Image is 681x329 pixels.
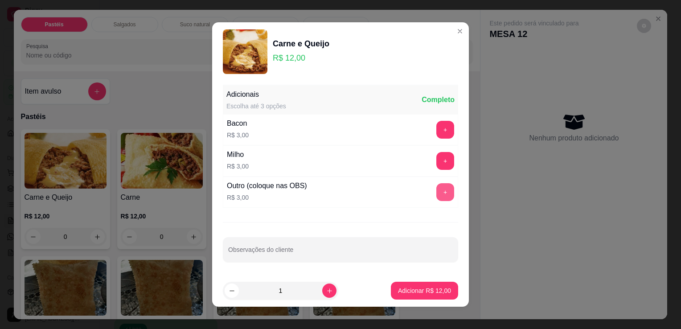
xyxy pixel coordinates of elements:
[436,183,454,201] button: add
[227,162,249,171] p: R$ 3,00
[227,181,307,191] div: Outro (coloque nas OBS)
[228,249,453,258] input: Observações do cliente
[453,24,467,38] button: Close
[391,282,458,300] button: Adicionar R$ 12,00
[226,89,286,100] div: Adicionais
[223,29,267,74] img: product-image
[227,193,307,202] p: R$ 3,00
[227,149,249,160] div: Milho
[273,52,329,64] p: R$ 12,00
[273,37,329,50] div: Carne e Queijo
[322,284,336,298] button: increase-product-quantity
[225,284,239,298] button: decrease-product-quantity
[398,286,451,295] p: Adicionar R$ 12,00
[227,118,249,129] div: Bacon
[227,131,249,140] p: R$ 3,00
[436,121,454,139] button: add
[226,102,286,111] div: Escolha até 3 opções
[422,95,455,105] div: Completo
[436,152,454,170] button: add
